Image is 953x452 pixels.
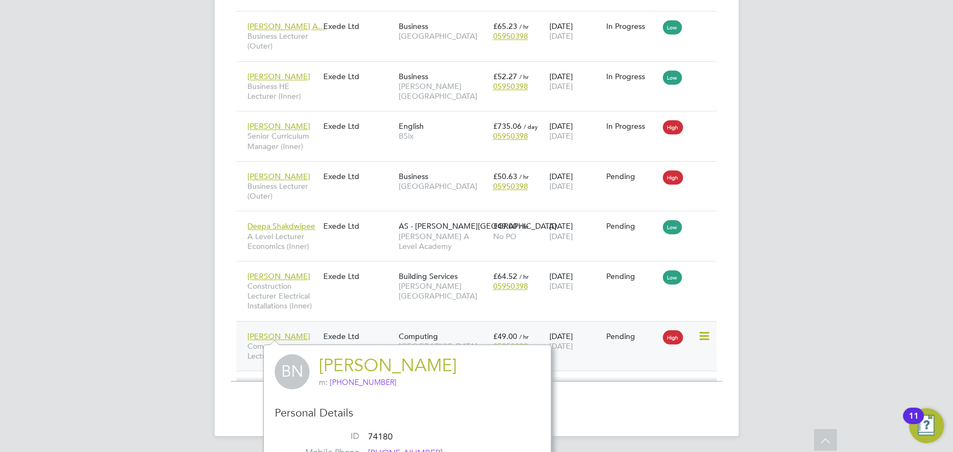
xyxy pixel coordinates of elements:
div: Exede Ltd [321,66,396,87]
span: High [663,120,683,134]
span: £49.00 [493,221,517,231]
span: / hr [519,272,529,281]
a: [PERSON_NAME]Senior Curriculum Manager (Inner)Exede LtdEnglishBSix£735.06 / day05950398[DATE][DAT... [245,115,717,124]
span: Low [663,70,682,85]
span: Business HE Lecturer (Inner) [248,81,318,101]
span: Business [399,171,428,181]
div: [DATE] [547,66,603,97]
span: £52.27 [493,72,517,81]
div: Pending [606,331,658,341]
div: Pending [606,271,658,281]
div: Exede Ltd [321,326,396,347]
span: 05950398 [493,281,528,291]
span: [PERSON_NAME] [248,331,311,341]
span: BN [275,354,310,389]
span: / hr [519,332,529,341]
div: Pending [606,221,658,231]
button: Open Resource Center, 11 new notifications [909,408,944,443]
div: In Progress [606,21,658,31]
span: High [663,170,683,185]
span: English [399,121,424,131]
span: AS - [PERSON_NAME][GEOGRAPHIC_DATA] [399,221,557,231]
span: / day [524,122,538,130]
div: Exede Ltd [321,266,396,287]
span: £64.52 [493,271,517,281]
div: [DATE] [547,266,603,296]
span: / hr [519,73,529,81]
div: Exede Ltd [321,116,396,136]
span: 05950398 [493,341,528,351]
span: [PERSON_NAME] [248,171,311,181]
div: Exede Ltd [321,216,396,236]
div: In Progress [606,121,658,131]
span: BSix [399,131,488,141]
span: [DATE] [549,281,573,291]
span: [DATE] [549,31,573,41]
span: [DATE] [549,131,573,141]
label: ID [283,431,359,442]
a: [PERSON_NAME]Computing Lecturer (Inner)Exede LtdComputing[GEOGRAPHIC_DATA]£49.00 / hr05950398[DAT... [245,325,717,335]
span: Business Lecturer (Outer) [248,181,318,201]
span: Computing Lecturer (Inner) [248,341,318,361]
span: Business [399,72,428,81]
span: [PERSON_NAME] A… [248,21,326,31]
span: / hr [519,22,529,31]
div: 11 [909,416,919,430]
span: [DATE] [549,181,573,191]
span: Senior Curriculum Manager (Inner) [248,131,318,151]
span: 05950398 [493,181,528,191]
span: [PERSON_NAME] [248,72,311,81]
span: / hr [519,173,529,181]
span: / hr [519,222,529,230]
a: [PERSON_NAME]Construction Lecturer Electrical Installations (Inner)Exede LtdBuilding Services[PER... [245,265,717,275]
span: [DATE] [549,341,573,351]
div: Exede Ltd [321,166,396,187]
div: [DATE] [547,16,603,46]
span: No PO [493,231,517,241]
span: Construction Lecturer Electrical Installations (Inner) [248,281,318,311]
span: Low [663,220,682,234]
a: [PERSON_NAME]Business Lecturer (Outer)Exede LtdBusiness[GEOGRAPHIC_DATA]£50.63 / hr05950398[DATE]... [245,165,717,175]
div: Exede Ltd [321,16,396,37]
div: [DATE] [547,326,603,356]
span: 05950398 [493,31,528,41]
div: Pending [606,171,658,181]
span: [GEOGRAPHIC_DATA] [399,181,488,191]
a: Deepa ShakdwipeeA Level Lecturer Economics (Inner)Exede LtdAS - [PERSON_NAME][GEOGRAPHIC_DATA][PE... [245,215,717,224]
span: 74180 [368,432,393,443]
span: [PHONE_NUMBER] [330,377,396,387]
span: Computing [399,331,438,341]
span: A Level Lecturer Economics (Inner) [248,231,318,251]
span: [GEOGRAPHIC_DATA] [399,31,488,41]
a: [PERSON_NAME] [319,355,457,376]
span: m: [319,377,328,387]
span: [PERSON_NAME] A Level Academy [399,231,488,251]
span: £50.63 [493,171,517,181]
span: Building Services [399,271,458,281]
span: High [663,330,683,344]
span: £49.00 [493,331,517,341]
span: 05950398 [493,81,528,91]
span: Deepa Shakdwipee [248,221,316,231]
div: [DATE] [547,216,603,246]
span: [PERSON_NAME] [248,271,311,281]
h3: Personal Details [275,406,540,420]
a: [PERSON_NAME] A…Business Lecturer (Outer)Exede LtdBusiness[GEOGRAPHIC_DATA]£65.23 / hr05950398[DA... [245,15,717,25]
span: [PERSON_NAME][GEOGRAPHIC_DATA] [399,281,488,301]
span: [DATE] [549,81,573,91]
span: [PERSON_NAME][GEOGRAPHIC_DATA] [399,81,488,101]
span: 05950398 [493,131,528,141]
span: [PERSON_NAME] [248,121,311,131]
span: Low [663,270,682,284]
div: [DATE] [547,166,603,197]
span: [GEOGRAPHIC_DATA] [399,341,488,351]
div: In Progress [606,72,658,81]
span: Low [663,20,682,34]
div: [DATE] [547,116,603,146]
span: Business Lecturer (Outer) [248,31,318,51]
a: [PERSON_NAME]Business HE Lecturer (Inner)Exede LtdBusiness[PERSON_NAME][GEOGRAPHIC_DATA]£52.27 / ... [245,66,717,75]
span: [DATE] [549,231,573,241]
span: £65.23 [493,21,517,31]
span: Business [399,21,428,31]
span: £735.06 [493,121,522,131]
